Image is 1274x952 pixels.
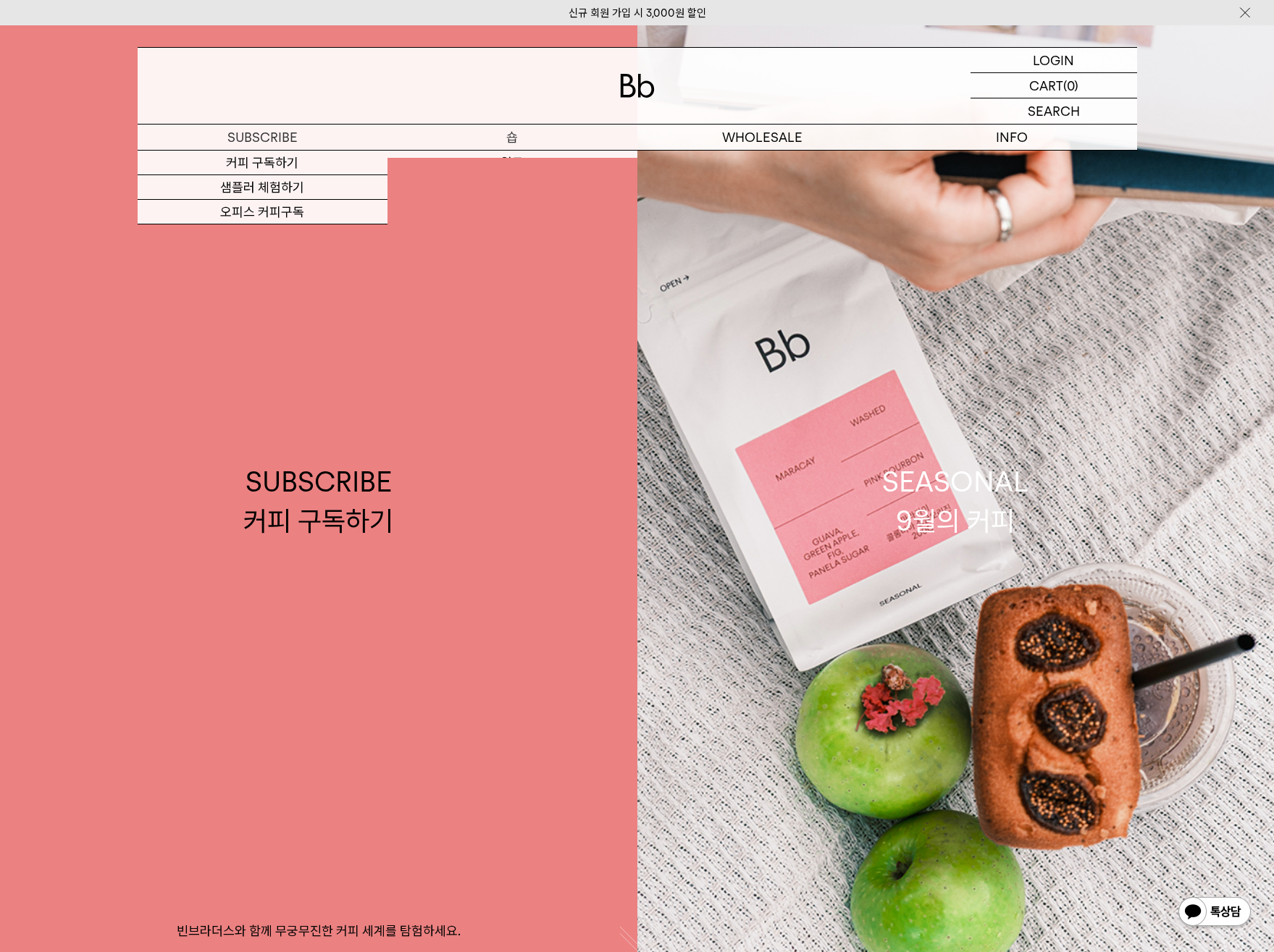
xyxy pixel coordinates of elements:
a: 커피 구독하기 [138,151,387,175]
a: CART (0) [971,73,1137,98]
img: 카카오톡 채널 1:1 채팅 버튼 [1177,896,1252,930]
a: 샘플러 체험하기 [138,175,387,200]
a: 신규 회원 가입 시 3,000원 할인 [569,7,706,20]
p: INFO [887,125,1137,150]
a: 오피스 커피구독 [138,200,387,224]
p: CART [1029,73,1063,98]
a: LOGIN [971,48,1137,73]
p: SEARCH [1028,98,1080,124]
a: 숍 [387,125,637,150]
p: LOGIN [1033,48,1074,72]
p: (0) [1063,73,1078,98]
a: SUBSCRIBE [138,125,387,150]
img: 로고 [620,74,655,98]
div: SEASONAL 9월의 커피 [882,463,1028,539]
p: WHOLESALE [637,125,887,150]
a: 원두 [387,151,637,175]
div: SUBSCRIBE 커피 구독하기 [243,463,393,539]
